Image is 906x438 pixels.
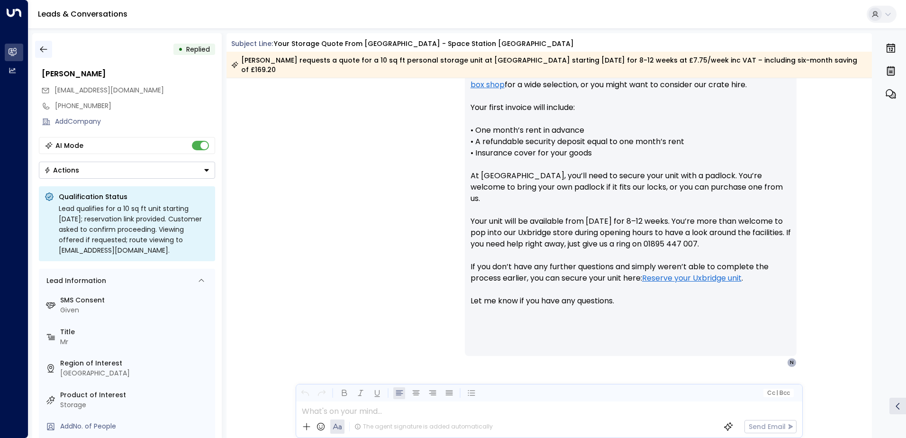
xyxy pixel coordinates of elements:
[776,390,778,396] span: |
[54,85,164,95] span: nickanang@gmail.com
[39,162,215,179] div: Button group with a nested menu
[316,387,327,399] button: Redo
[38,9,127,19] a: Leads & Conversations
[178,41,183,58] div: •
[763,389,793,398] button: Cc|Bcc
[60,358,211,368] label: Region of Interest
[186,45,210,54] span: Replied
[787,358,797,367] div: N
[299,387,311,399] button: Undo
[274,39,574,49] div: Your storage quote from [GEOGRAPHIC_DATA] - Space Station [GEOGRAPHIC_DATA]
[59,192,209,201] p: Qualification Status
[60,337,211,347] div: Mr
[354,422,493,431] div: The agent signature is added automatically
[55,117,215,127] div: AddCompany
[59,203,209,255] div: Lead qualifies for a 10 sq ft unit starting [DATE]; reservation link provided. Customer asked to ...
[60,295,211,305] label: SMS Consent
[60,368,211,378] div: [GEOGRAPHIC_DATA]
[231,39,273,48] span: Subject Line:
[55,101,215,111] div: [PHONE_NUMBER]
[471,79,505,91] a: box shop
[42,68,215,80] div: [PERSON_NAME]
[55,141,83,150] div: AI Mode
[39,162,215,179] button: Actions
[60,390,211,400] label: Product of Interest
[642,273,742,284] a: Reserve your Uxbridge unit
[231,55,867,74] div: [PERSON_NAME] requests a quote for a 10 sq ft personal storage unit at [GEOGRAPHIC_DATA] starting...
[44,166,79,174] div: Actions
[43,276,106,286] div: Lead Information
[54,85,164,95] span: [EMAIL_ADDRESS][DOMAIN_NAME]
[60,305,211,315] div: Given
[60,327,211,337] label: Title
[767,390,789,396] span: Cc Bcc
[60,421,211,431] div: AddNo. of People
[60,400,211,410] div: Storage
